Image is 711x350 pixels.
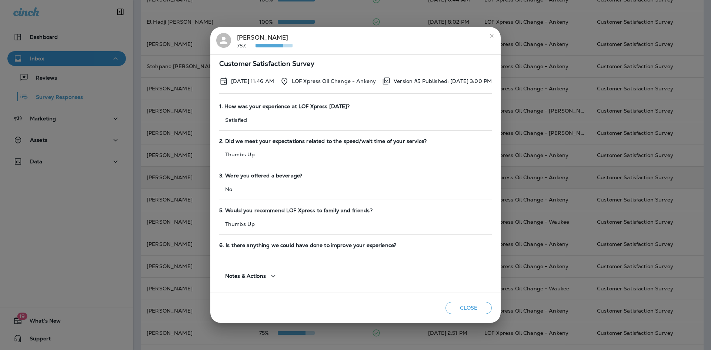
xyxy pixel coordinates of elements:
[219,207,492,214] span: 5. Would you recommend LOF Xpress to family and friends?
[219,242,492,249] span: 6. Is there anything we could have done to improve your experience?
[394,78,492,84] p: Version #5 Published: [DATE] 3:00 PM
[237,43,256,49] p: 75%
[219,186,492,192] p: No
[486,30,498,42] button: close
[219,151,492,157] p: Thumbs Up
[219,103,492,110] span: 1. How was your experience at LOF Xpress [DATE]?
[219,173,492,179] span: 3. Were you offered a beverage?
[219,117,492,123] p: Satisfied
[225,273,266,279] span: Notes & Actions
[237,33,293,49] div: [PERSON_NAME]
[219,138,492,144] span: 2. Did we meet your expectations related to the speed/wait time of your service?
[231,78,274,84] p: Sep 5, 2025 11:46 AM
[219,221,492,227] p: Thumbs Up
[219,266,284,287] button: Notes & Actions
[292,78,376,84] p: LOF Xpress Oil Change - Ankeny
[219,61,492,67] span: Customer Satisfaction Survey
[445,302,492,314] button: Close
